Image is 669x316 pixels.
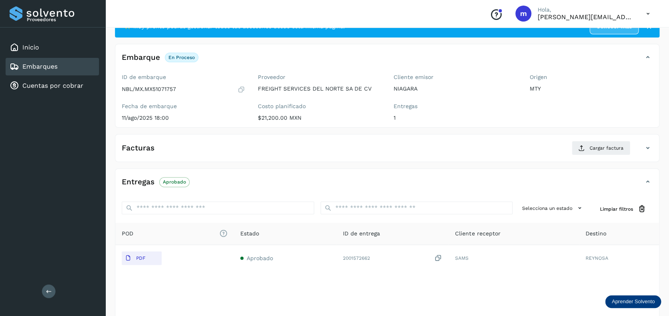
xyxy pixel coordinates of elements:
[122,144,154,153] h4: Facturas
[122,251,162,265] button: PDF
[6,77,99,95] div: Cuentas por cobrar
[168,55,195,60] p: En proceso
[449,245,579,271] td: SAMS
[600,205,633,213] span: Limpiar filtros
[455,229,500,238] span: Cliente receptor
[115,51,659,71] div: EmbarqueEn proceso
[605,295,661,308] div: Aprender Solvento
[519,201,587,215] button: Selecciona un estado
[27,17,96,22] p: Proveedores
[590,144,623,152] span: Cargar factura
[6,58,99,75] div: Embarques
[122,86,176,93] p: NBL/MX.MX51071757
[538,6,633,13] p: Hola,
[122,115,245,121] p: 11/ago/2025 18:00
[394,115,517,121] p: 1
[394,85,517,92] p: NIAGARA
[258,85,381,92] p: FREIGHT SERVICES DEL NORTE SA DE CV
[240,229,259,238] span: Estado
[22,82,83,89] a: Cuentas por cobrar
[586,229,606,238] span: Destino
[394,74,517,81] label: Cliente emisor
[115,141,659,162] div: FacturasCargar factura
[394,103,517,110] label: Entregas
[343,254,442,263] div: 2001572662
[22,63,57,70] a: Embarques
[122,74,245,81] label: ID de embarque
[530,74,653,81] label: Origen
[258,103,381,110] label: Costo planificado
[163,179,186,185] p: Aprobado
[538,13,633,21] p: mariela.santiago@fsdelnorte.com
[572,141,630,155] button: Cargar factura
[247,255,273,261] span: Aprobado
[343,229,380,238] span: ID de entrega
[6,39,99,56] div: Inicio
[22,43,39,51] a: Inicio
[579,245,659,271] td: REYNOSA
[594,201,653,216] button: Limpiar filtros
[136,255,145,261] p: PDF
[530,85,653,92] p: MTY
[122,103,245,110] label: Fecha de embarque
[122,178,154,187] h4: Entregas
[122,53,160,62] h4: Embarque
[115,175,659,195] div: EntregasAprobado
[258,115,381,121] p: $21,200.00 MXN
[258,74,381,81] label: Proveedor
[122,229,228,238] span: POD
[612,298,655,305] p: Aprender Solvento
